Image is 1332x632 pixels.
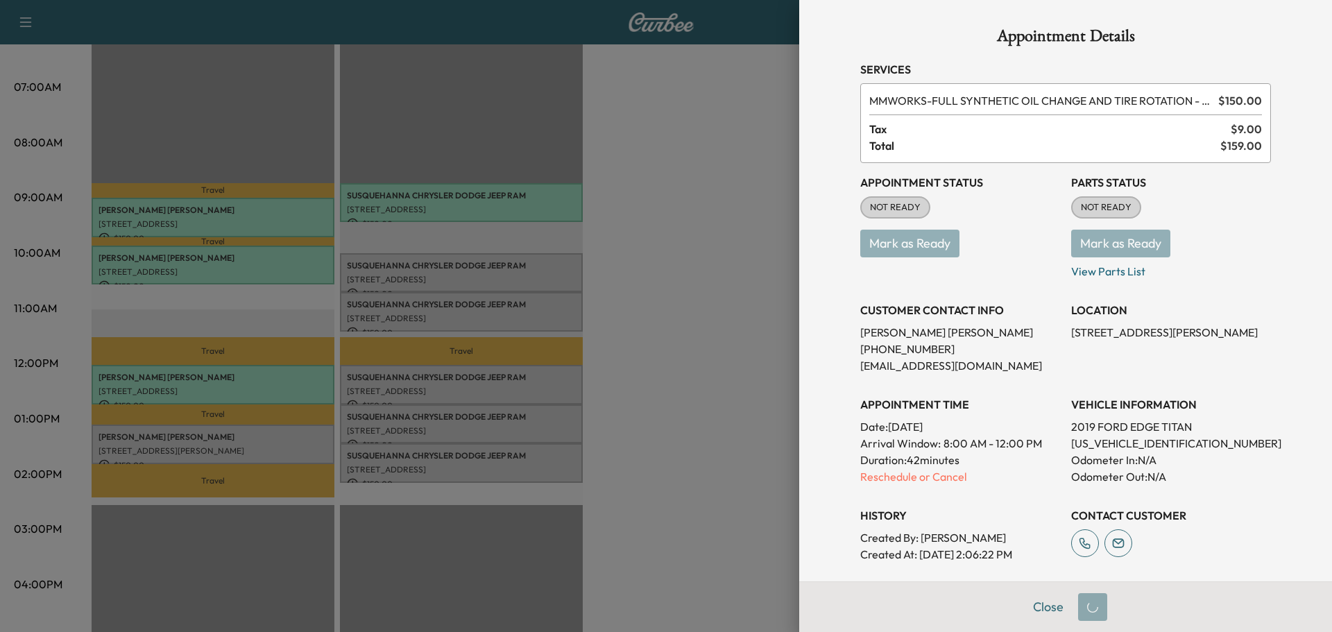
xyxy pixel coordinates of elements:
[869,137,1220,154] span: Total
[860,507,1060,524] h3: History
[1071,302,1271,318] h3: LOCATION
[860,435,1060,452] p: Arrival Window:
[1071,452,1271,468] p: Odometer In: N/A
[943,435,1042,452] span: 8:00 AM - 12:00 PM
[860,529,1060,546] p: Created By : [PERSON_NAME]
[1071,507,1271,524] h3: CONTACT CUSTOMER
[860,452,1060,468] p: Duration: 42 minutes
[1220,137,1262,154] span: $ 159.00
[860,418,1060,435] p: Date: [DATE]
[860,174,1060,191] h3: Appointment Status
[860,324,1060,341] p: [PERSON_NAME] [PERSON_NAME]
[860,468,1060,485] p: Reschedule or Cancel
[1071,396,1271,413] h3: VEHICLE INFORMATION
[860,341,1060,357] p: [PHONE_NUMBER]
[1071,174,1271,191] h3: Parts Status
[860,357,1060,374] p: [EMAIL_ADDRESS][DOMAIN_NAME]
[1071,468,1271,485] p: Odometer Out: N/A
[860,396,1060,413] h3: APPOINTMENT TIME
[860,28,1271,50] h1: Appointment Details
[1218,92,1262,109] span: $ 150.00
[869,121,1231,137] span: Tax
[1071,418,1271,435] p: 2019 FORD EDGE TITAN
[860,302,1060,318] h3: CUSTOMER CONTACT INFO
[1024,593,1073,621] button: Close
[1071,435,1271,452] p: [US_VEHICLE_IDENTIFICATION_NUMBER]
[860,546,1060,563] p: Created At : [DATE] 2:06:22 PM
[869,92,1213,109] span: FULL SYNTHETIC OIL CHANGE AND TIRE ROTATION - WORKS PACKAGE
[860,61,1271,78] h3: Services
[1071,324,1271,341] p: [STREET_ADDRESS][PERSON_NAME]
[1073,200,1140,214] span: NOT READY
[1231,121,1262,137] span: $ 9.00
[1071,257,1271,280] p: View Parts List
[862,200,929,214] span: NOT READY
